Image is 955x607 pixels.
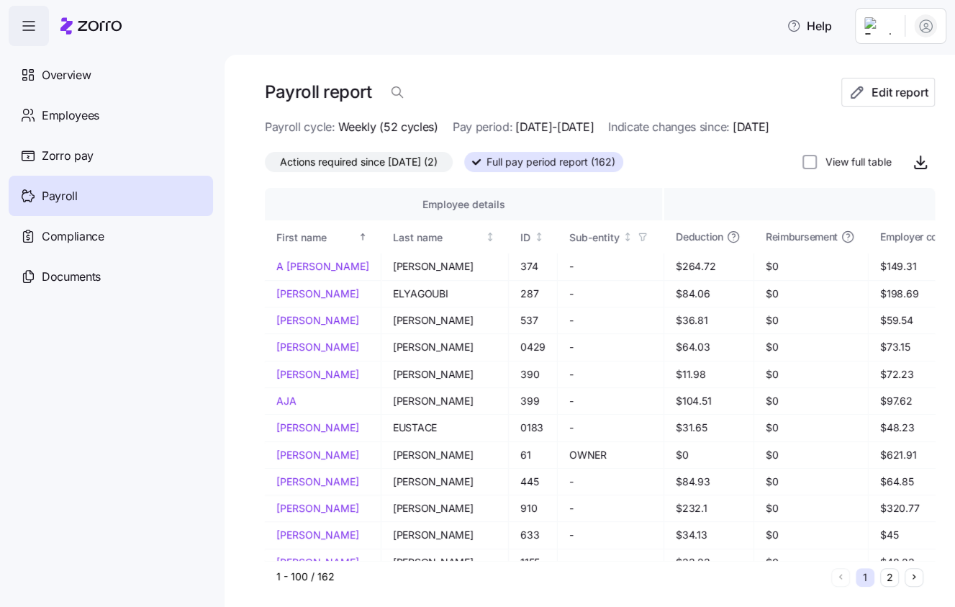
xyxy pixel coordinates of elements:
[787,17,832,35] span: Help
[276,394,369,408] a: AJA
[276,501,369,516] a: [PERSON_NAME]
[393,394,497,408] span: [PERSON_NAME]
[676,501,741,516] span: $232.1
[766,230,838,244] span: Reimbursement
[485,232,495,242] div: Not sorted
[42,187,78,205] span: Payroll
[276,528,369,542] a: [PERSON_NAME]
[381,220,509,253] th: Last nameNot sorted
[831,568,850,587] button: Previous page
[676,421,741,435] span: $31.65
[276,475,369,489] a: [PERSON_NAME]
[520,367,546,382] span: 390
[520,340,546,354] span: 0429
[520,287,546,301] span: 287
[766,394,856,408] span: $0
[453,118,512,136] span: Pay period:
[509,220,558,253] th: IDNot sorted
[280,153,438,171] span: Actions required since [DATE] (2)
[766,528,856,542] span: $0
[276,340,369,354] a: [PERSON_NAME]
[393,313,497,328] span: [PERSON_NAME]
[520,528,546,542] span: 633
[9,256,213,297] a: Documents
[676,230,723,244] span: Deduction
[393,501,497,516] span: [PERSON_NAME]
[569,230,620,246] div: Sub-entity
[569,555,652,570] span: -
[276,230,356,246] div: First name
[817,155,892,169] label: View full table
[520,394,546,408] span: 399
[676,528,741,542] span: $34.13
[42,107,99,125] span: Employees
[276,313,369,328] a: [PERSON_NAME]
[733,118,769,136] span: [DATE]
[9,216,213,256] a: Compliance
[676,340,741,354] span: $64.03
[393,421,497,435] span: EUSTACE
[534,232,544,242] div: Not sorted
[608,118,730,136] span: Indicate changes since:
[569,448,652,462] span: OWNER
[276,259,369,274] a: A [PERSON_NAME]
[520,230,531,246] div: ID
[358,232,368,242] div: Sorted ascending
[393,340,497,354] span: [PERSON_NAME]
[393,367,497,382] span: [PERSON_NAME]
[676,448,741,462] span: $0
[520,259,546,274] span: 374
[276,555,369,570] a: [PERSON_NAME]
[265,220,381,253] th: First nameSorted ascending
[265,81,371,103] h1: Payroll report
[9,55,213,95] a: Overview
[872,84,928,101] span: Edit report
[265,118,335,136] span: Payroll cycle:
[864,17,893,35] img: Employer logo
[856,568,874,587] button: 1
[766,448,856,462] span: $0
[569,340,652,354] span: -
[393,528,497,542] span: [PERSON_NAME]
[393,448,497,462] span: [PERSON_NAME]
[276,421,369,435] a: [PERSON_NAME]
[9,135,213,176] a: Zorro pay
[766,421,856,435] span: $0
[569,528,652,542] span: -
[766,367,856,382] span: $0
[905,568,923,587] button: Next page
[775,12,843,40] button: Help
[276,367,369,382] a: [PERSON_NAME]
[841,78,935,107] button: Edit report
[276,448,369,462] a: [PERSON_NAME]
[520,448,546,462] span: 61
[9,176,213,216] a: Payroll
[520,555,546,570] span: 1155
[569,501,652,516] span: -
[676,287,741,301] span: $84.06
[338,118,438,136] span: Weekly (52 cycles)
[676,259,741,274] span: $264.72
[393,555,497,570] span: [PERSON_NAME]
[766,475,856,489] span: $0
[42,228,104,246] span: Compliance
[486,153,615,171] span: Full pay period report (162)
[676,394,741,408] span: $104.51
[676,313,741,328] span: $36.81
[515,118,594,136] span: [DATE]-[DATE]
[676,555,741,570] span: $33.23
[569,421,652,435] span: -
[42,268,101,286] span: Documents
[569,394,652,408] span: -
[393,230,483,246] div: Last name
[520,421,546,435] span: 0183
[520,501,546,516] span: 910
[276,570,825,584] div: 1 - 100 / 162
[558,220,664,253] th: Sub-entityNot sorted
[569,475,652,489] span: -
[393,475,497,489] span: [PERSON_NAME]
[766,555,856,570] span: $0
[766,287,856,301] span: $0
[676,475,741,489] span: $84.93
[42,66,91,84] span: Overview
